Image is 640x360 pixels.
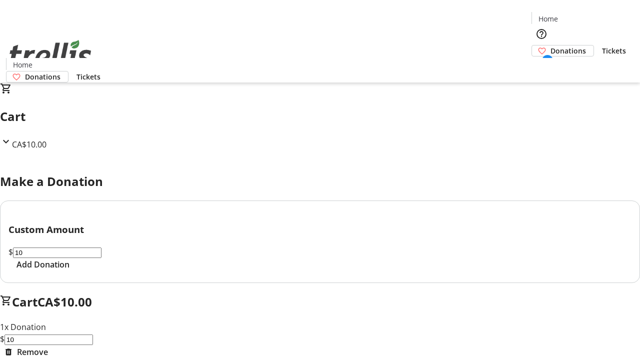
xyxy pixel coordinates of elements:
a: Tickets [594,45,634,56]
span: Donations [550,45,586,56]
input: Donation Amount [13,247,101,258]
span: Tickets [76,71,100,82]
a: Donations [6,71,68,82]
button: Add Donation [8,258,77,270]
h3: Custom Amount [8,222,631,236]
a: Tickets [68,71,108,82]
span: Home [13,59,32,70]
span: Home [538,13,558,24]
span: Donations [25,71,60,82]
a: Donations [531,45,594,56]
span: CA$10.00 [37,293,92,310]
span: $ [8,246,13,257]
button: Help [531,24,551,44]
button: Cart [531,56,551,76]
a: Home [532,13,564,24]
span: Remove [17,346,48,358]
img: Orient E2E Organization yQs7hprBS5's Logo [6,29,95,79]
a: Home [6,59,38,70]
span: CA$10.00 [12,139,46,150]
span: Tickets [602,45,626,56]
span: Add Donation [16,258,69,270]
input: Donation Amount [4,334,93,345]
